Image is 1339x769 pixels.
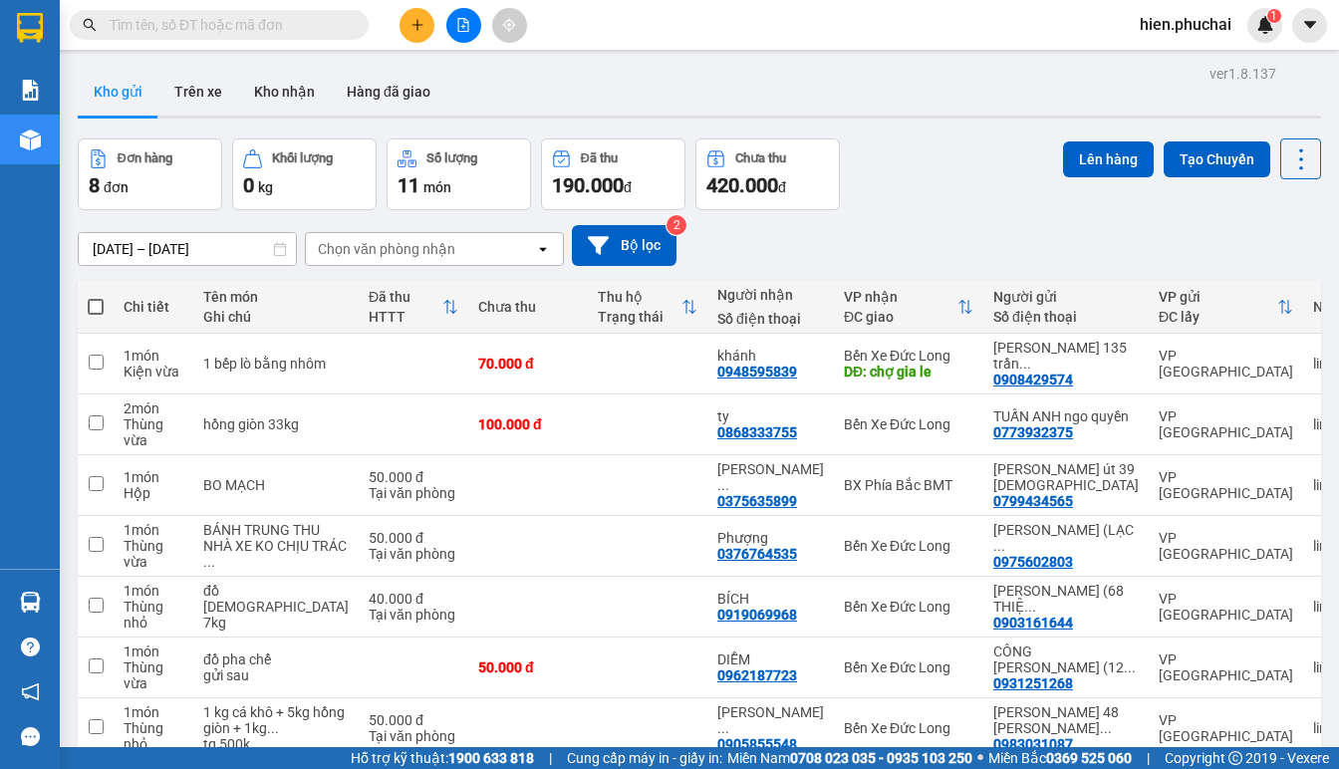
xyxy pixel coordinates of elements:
[124,599,183,631] div: Thùng nhỏ
[331,68,446,116] button: Hàng đã giao
[1270,9,1277,23] span: 1
[21,638,40,656] span: question-circle
[124,583,183,599] div: 1 món
[717,461,824,493] div: LÊ VIỆT HÀ//98 LÝ THÁI TỔ
[993,493,1073,509] div: 0799434565
[351,747,534,769] span: Hỗ trợ kỹ thuật:
[717,424,797,440] div: 0868333755
[20,129,41,150] img: warehouse-icon
[993,675,1073,691] div: 0931251268
[369,607,458,623] div: Tại văn phòng
[1046,750,1132,766] strong: 0369 525 060
[124,643,183,659] div: 1 món
[717,546,797,562] div: 0376764535
[624,179,632,195] span: đ
[993,583,1139,615] div: bùi thị bích Trâm (68 THIỆN Y)
[83,18,97,32] span: search
[977,754,983,762] span: ⚪️
[844,364,973,380] div: DĐ: chợ gia le
[717,311,824,327] div: Số điện thoại
[203,416,349,432] div: hồng giòn 33kg
[104,179,129,195] span: đơn
[369,712,458,728] div: 50.000 đ
[203,309,349,325] div: Ghi chú
[1164,141,1270,177] button: Tạo Chuyến
[1147,747,1150,769] span: |
[203,736,349,752] div: tg 500k
[232,138,377,210] button: Khối lượng0kg
[387,138,531,210] button: Số lượng11món
[988,747,1132,769] span: Miền Bắc
[1063,141,1154,177] button: Lên hàng
[203,651,349,667] div: đồ pha chế
[110,14,345,36] input: Tìm tên, số ĐT hoặc mã đơn
[1209,63,1276,85] div: ver 1.8.137
[448,750,534,766] strong: 1900 633 818
[124,538,183,570] div: Thùng vừa
[1159,712,1293,744] div: VP [GEOGRAPHIC_DATA]
[369,469,458,485] div: 50.000 đ
[706,173,778,197] span: 420.000
[993,736,1073,752] div: 0983031087
[1124,12,1247,37] span: hien.phuchai
[993,461,1139,493] div: lê đình út 39 thánh mẫu
[1024,599,1036,615] span: ...
[369,289,442,305] div: Đã thu
[203,538,349,570] div: NHÀ XE KO CHỊU TRÁCH NHIỆM RỦI RO
[993,408,1139,424] div: TUẤN ANH ngo quyền
[567,747,722,769] span: Cung cấp máy in - giấy in:
[369,485,458,501] div: Tại văn phòng
[1159,408,1293,440] div: VP [GEOGRAPHIC_DATA]
[124,704,183,720] div: 1 món
[717,667,797,683] div: 0962187723
[410,18,424,32] span: plus
[124,416,183,448] div: Thùng vừa
[456,18,470,32] span: file-add
[243,173,254,197] span: 0
[318,239,455,259] div: Chọn văn phòng nhận
[844,659,973,675] div: Bến Xe Đức Long
[993,522,1139,554] div: PHẠM NGỌC THẠCH (LẠC DƯƠNG)
[717,607,797,623] div: 0919069968
[426,151,477,165] div: Số lượng
[993,424,1073,440] div: 0773932375
[993,615,1073,631] div: 0903161644
[993,372,1073,387] div: 0908429574
[79,233,296,265] input: Select a date range.
[258,179,273,195] span: kg
[717,704,824,736] div: Nguyễn Thị Hoàng Quyên ( Nơ Trang Long)
[598,309,681,325] div: Trạng thái
[717,408,824,424] div: ty
[993,643,1139,675] div: CÔNG TY PHÚC ÂN (12A ĐOÀN THỊ ĐIỂM) MST: 5801463270
[717,287,824,303] div: Người nhận
[478,299,578,315] div: Chưa thu
[844,599,973,615] div: Bến Xe Đức Long
[124,348,183,364] div: 1 món
[492,8,527,43] button: aim
[552,173,624,197] span: 190.000
[203,289,349,305] div: Tên món
[118,151,172,165] div: Đơn hàng
[124,400,183,416] div: 2 món
[667,215,686,235] sup: 2
[1301,16,1319,34] span: caret-down
[844,416,973,432] div: Bến Xe Đức Long
[124,485,183,501] div: Hộp
[844,477,973,493] div: BX Phía Bắc BMT
[1124,659,1136,675] span: ...
[272,151,333,165] div: Khối lượng
[446,8,481,43] button: file-add
[1159,309,1277,325] div: ĐC lấy
[541,138,685,210] button: Đã thu190.000đ
[369,530,458,546] div: 50.000 đ
[1019,356,1031,372] span: ...
[993,704,1139,736] div: ng thị ngọc Quỳnh 48 ngô quyền
[727,747,972,769] span: Miền Nam
[478,659,578,675] div: 50.000 đ
[423,179,451,195] span: món
[203,704,349,736] div: 1 kg cá khô + 5kg hồng giòn + 1kg dâu
[1267,9,1281,23] sup: 1
[1159,591,1293,623] div: VP [GEOGRAPHIC_DATA]
[267,720,279,736] span: ...
[717,591,824,607] div: BÍCH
